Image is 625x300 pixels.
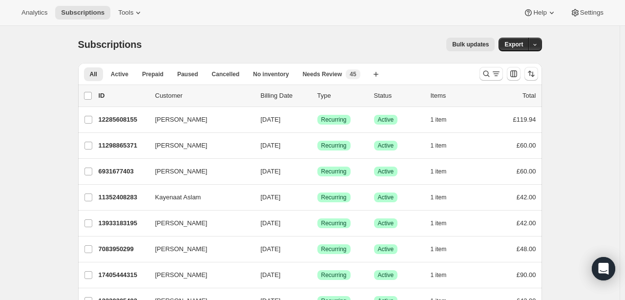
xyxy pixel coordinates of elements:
[16,6,53,20] button: Analytics
[431,271,447,279] span: 1 item
[155,167,208,176] span: [PERSON_NAME]
[507,67,521,81] button: Customize table column order and visibility
[524,67,538,81] button: Sort the results
[155,270,208,280] span: [PERSON_NAME]
[99,165,536,178] div: 6931677403[PERSON_NAME][DATE]SuccessRecurringSuccessActive1 item£60.00
[253,70,289,78] span: No inventory
[431,116,447,124] span: 1 item
[155,218,208,228] span: [PERSON_NAME]
[479,67,503,81] button: Search and filter results
[99,218,147,228] p: 13933183195
[99,191,536,204] div: 11352408283Kayenaat Aslam[DATE]SuccessRecurringSuccessActive1 item£42.00
[378,116,394,124] span: Active
[321,219,347,227] span: Recurring
[321,168,347,175] span: Recurring
[99,270,147,280] p: 17405444315
[374,91,423,101] p: Status
[321,245,347,253] span: Recurring
[149,112,247,128] button: [PERSON_NAME]
[149,241,247,257] button: [PERSON_NAME]
[99,193,147,202] p: 11352408283
[90,70,97,78] span: All
[99,167,147,176] p: 6931677403
[431,91,479,101] div: Items
[321,193,347,201] span: Recurring
[378,168,394,175] span: Active
[533,9,546,17] span: Help
[378,271,394,279] span: Active
[55,6,110,20] button: Subscriptions
[155,244,208,254] span: [PERSON_NAME]
[431,113,458,127] button: 1 item
[431,142,447,150] span: 1 item
[517,193,536,201] span: £42.00
[431,245,447,253] span: 1 item
[321,116,347,124] span: Recurring
[431,139,458,152] button: 1 item
[149,138,247,153] button: [PERSON_NAME]
[321,142,347,150] span: Recurring
[431,193,447,201] span: 1 item
[111,70,128,78] span: Active
[99,115,147,125] p: 12285608155
[378,245,394,253] span: Active
[261,91,310,101] p: Billing Date
[431,219,447,227] span: 1 item
[261,193,281,201] span: [DATE]
[321,271,347,279] span: Recurring
[99,242,536,256] div: 7083950299[PERSON_NAME][DATE]SuccessRecurringSuccessActive1 item£48.00
[261,271,281,279] span: [DATE]
[21,9,47,17] span: Analytics
[99,91,536,101] div: IDCustomerBilling DateTypeStatusItemsTotal
[149,164,247,179] button: [PERSON_NAME]
[155,141,208,150] span: [PERSON_NAME]
[212,70,240,78] span: Cancelled
[431,168,447,175] span: 1 item
[99,244,147,254] p: 7083950299
[518,6,562,20] button: Help
[155,193,201,202] span: Kayenaat Aslam
[378,193,394,201] span: Active
[452,41,489,48] span: Bulk updates
[446,38,495,51] button: Bulk updates
[112,6,149,20] button: Tools
[149,190,247,205] button: Kayenaat Aslam
[155,91,253,101] p: Customer
[517,219,536,227] span: £42.00
[261,219,281,227] span: [DATE]
[499,38,529,51] button: Export
[261,168,281,175] span: [DATE]
[142,70,164,78] span: Prepaid
[261,142,281,149] span: [DATE]
[317,91,366,101] div: Type
[431,242,458,256] button: 1 item
[504,41,523,48] span: Export
[261,116,281,123] span: [DATE]
[155,115,208,125] span: [PERSON_NAME]
[378,142,394,150] span: Active
[431,165,458,178] button: 1 item
[513,116,536,123] span: £119.94
[431,268,458,282] button: 1 item
[149,267,247,283] button: [PERSON_NAME]
[118,9,133,17] span: Tools
[99,113,536,127] div: 12285608155[PERSON_NAME][DATE]SuccessRecurringSuccessActive1 item£119.94
[517,245,536,253] span: £48.00
[99,268,536,282] div: 17405444315[PERSON_NAME][DATE]SuccessRecurringSuccessActive1 item£90.00
[564,6,609,20] button: Settings
[431,191,458,204] button: 1 item
[592,257,615,280] div: Open Intercom Messenger
[350,70,356,78] span: 45
[78,39,142,50] span: Subscriptions
[99,216,536,230] div: 13933183195[PERSON_NAME][DATE]SuccessRecurringSuccessActive1 item£42.00
[580,9,604,17] span: Settings
[431,216,458,230] button: 1 item
[522,91,536,101] p: Total
[517,271,536,279] span: £90.00
[303,70,342,78] span: Needs Review
[99,91,147,101] p: ID
[517,142,536,149] span: £60.00
[61,9,104,17] span: Subscriptions
[99,139,536,152] div: 11298865371[PERSON_NAME][DATE]SuccessRecurringSuccessActive1 item£60.00
[368,67,384,81] button: Create new view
